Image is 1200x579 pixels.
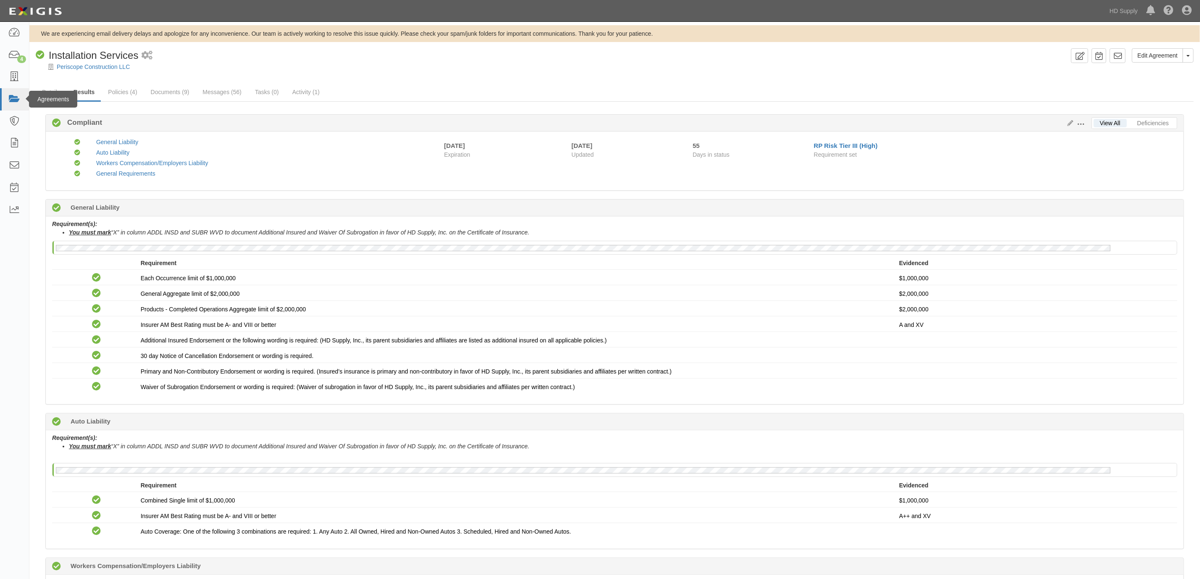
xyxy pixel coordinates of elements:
[92,382,101,391] i: Compliant
[92,367,101,376] i: Compliant
[74,161,80,166] i: Compliant
[141,384,575,390] span: Waiver of Subrogation Endorsement or wording is required: (Waiver of subrogation in favor of HD S...
[142,51,152,60] i: 1 scheduled workflow
[141,513,276,519] span: Insurer AM Best Rating must be A- and VIII or better
[814,142,878,149] a: RP Risk Tier III (High)
[814,151,857,158] span: Requirement set
[102,84,143,100] a: Policies (4)
[69,229,111,236] u: You must mark
[92,351,101,360] i: Compliant
[57,63,130,70] a: Periscope Construction LLC
[899,289,1171,298] p: $2,000,000
[141,528,571,535] span: Auto Coverage: One of the following 3 combinations are required: 1. Any Auto 2. All Owned, Hired ...
[1064,120,1074,126] a: Edit Results
[36,51,45,60] i: Compliant
[899,260,929,266] strong: Evidenced
[61,118,102,128] b: Compliant
[36,48,138,63] div: Installation Services
[52,434,97,441] b: Requirement(s):
[196,84,248,100] a: Messages (56)
[899,321,1171,329] p: A and XV
[96,160,208,166] a: Workers Compensation/Employers Liability
[67,84,101,102] a: Results
[92,336,101,345] i: Compliant
[29,91,77,108] div: Agreements
[96,170,155,177] a: General Requirements
[141,275,236,282] span: Each Occurrence limit of $1,000,000
[96,149,129,156] a: Auto Liability
[52,562,61,571] i: Compliant 55 days (since 06/27/2025)
[49,50,138,61] span: Installation Services
[92,320,101,329] i: Compliant
[1094,119,1127,127] a: View All
[92,496,101,505] i: Compliant
[74,150,80,156] i: Compliant
[1163,6,1174,16] i: Help Center - Complianz
[899,496,1171,505] p: $1,000,000
[899,482,929,489] strong: Evidenced
[141,290,240,297] span: General Aggregate limit of $2,000,000
[36,84,66,100] a: Details
[1132,48,1183,63] a: Edit Agreement
[899,305,1171,313] p: $2,000,000
[92,511,101,520] i: Compliant
[693,141,807,150] div: Since 06/27/2025
[92,274,101,282] i: Compliant
[69,229,529,236] i: “X” in column ADDL INSD and SUBR WVD to document Additional Insured and Waiver Of Subrogation in ...
[52,204,61,213] i: Compliant 56 days (since 06/26/2025)
[71,203,120,212] b: General Liability
[92,527,101,536] i: Compliant
[92,305,101,313] i: Compliant
[52,221,97,227] b: Requirement(s):
[69,443,111,450] u: You must mark
[92,289,101,298] i: Compliant
[141,497,235,504] span: Combined Single limit of $1,000,000
[74,171,80,177] i: Compliant
[444,141,465,150] div: [DATE]
[141,321,276,328] span: Insurer AM Best Rating must be A- and VIII or better
[71,417,110,426] b: Auto Liability
[141,260,177,266] strong: Requirement
[286,84,326,100] a: Activity (1)
[52,119,61,128] i: Compliant
[52,418,61,426] i: Compliant 55 days (since 06/27/2025)
[17,55,26,63] div: 4
[71,561,201,570] b: Workers Compensation/Employers Liability
[572,141,680,150] div: [DATE]
[74,139,80,145] i: Compliant
[572,151,594,158] span: Updated
[141,482,177,489] strong: Requirement
[444,150,565,159] span: Expiration
[141,337,607,344] span: Additional Insured Endorsement or the following wording is required: (HD Supply, Inc., its parent...
[693,151,730,158] span: Days in status
[96,139,138,145] a: General Liability
[249,84,285,100] a: Tasks (0)
[899,512,1171,520] p: A++ and XV
[29,29,1200,38] div: We are experiencing email delivery delays and apologize for any inconvenience. Our team is active...
[144,84,196,100] a: Documents (9)
[141,368,672,375] span: Primary and Non-Contributory Endorsement or wording is required. (Insured’s insurance is primary ...
[1105,3,1142,19] a: HD Supply
[141,353,314,359] span: 30 day Notice of Cancellation Endorsement or wording is required.
[1131,119,1175,127] a: Deficiencies
[6,4,64,19] img: logo-5460c22ac91f19d4615b14bd174203de0afe785f0fc80cf4dbbc73dc1793850b.png
[69,443,529,450] i: “X” in column ADDL INSD and SUBR WVD to document Additional Insured and Waiver Of Subrogation in ...
[899,274,1171,282] p: $1,000,000
[141,306,306,313] span: Products - Completed Operations Aggregate limit of $2,000,000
